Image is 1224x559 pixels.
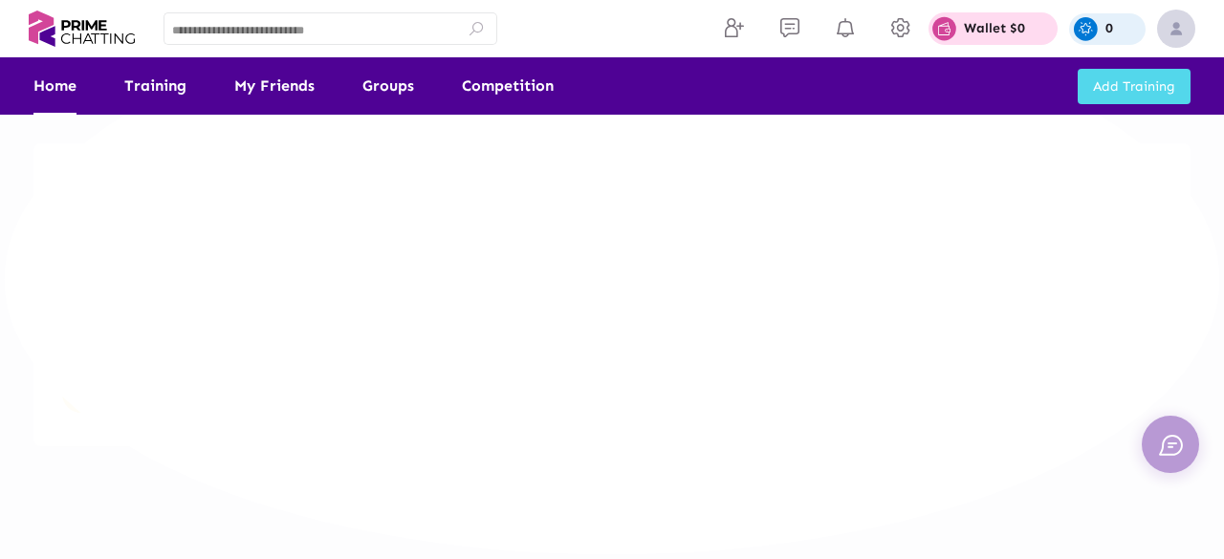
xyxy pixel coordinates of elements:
a: Groups [362,57,414,115]
a: My Friends [234,57,315,115]
p: 0 [1105,22,1113,35]
a: Competition [462,57,554,115]
a: Training [124,57,186,115]
p: Wallet $0 [964,22,1025,35]
img: logo [29,6,135,52]
a: Home [33,57,76,115]
span: Add Training [1093,78,1175,95]
button: Add Training [1078,69,1191,104]
img: img [1157,10,1195,48]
